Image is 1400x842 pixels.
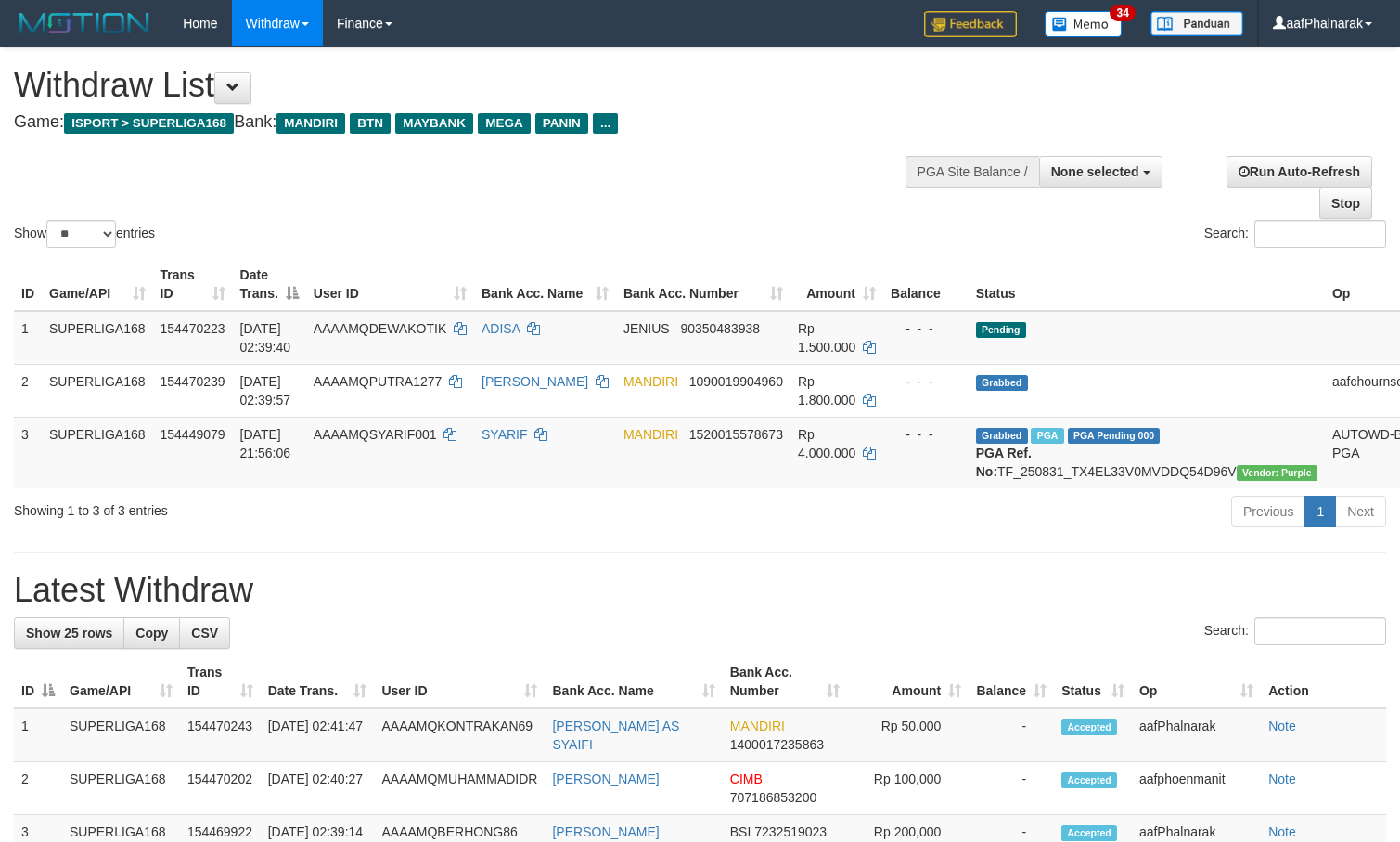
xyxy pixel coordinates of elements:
[1061,772,1117,788] span: Accepted
[306,258,474,311] th: User ID: activate to sort column ascending
[535,113,588,134] span: PANIN
[395,113,473,134] span: MAYBANK
[1237,465,1317,481] span: Vendor URL: https://trx4.1velocity.biz
[623,427,678,442] span: MANDIRI
[14,364,42,417] td: 2
[14,655,62,708] th: ID: activate to sort column descending
[374,762,545,815] td: AAAAMQMUHAMMADIDR
[1268,824,1296,839] a: Note
[1045,11,1123,37] img: Button%20Memo.svg
[730,719,785,733] span: MANDIRI
[240,321,291,355] span: [DATE] 02:39:40
[847,655,969,708] th: Amount: activate to sort column ascending
[42,311,153,365] td: SUPERLIGA168
[847,762,969,815] td: Rp 100,000
[1031,428,1063,444] span: Marked by aafchoeunmanni
[14,762,62,815] td: 2
[14,67,915,104] h1: Withdraw List
[976,322,1026,338] span: Pending
[64,113,234,134] span: ISPORT > SUPERLIGA168
[623,321,670,336] span: JENIUS
[616,258,790,311] th: Bank Acc. Number: activate to sort column ascending
[689,374,783,389] span: Copy 1090019904960 to clipboard
[62,762,180,815] td: SUPERLIGA168
[14,572,1386,609] h1: Latest Withdraw
[482,321,520,336] a: ADISA
[14,617,124,649] a: Show 25 rows
[1268,719,1296,733] a: Note
[924,11,1017,37] img: Feedback.jpg
[1231,496,1305,527] a: Previous
[883,258,969,311] th: Balance
[14,417,42,488] td: 3
[680,321,760,336] span: Copy 90350483938 to clipboard
[240,374,291,408] span: [DATE] 02:39:57
[191,626,218,641] span: CSV
[62,655,180,708] th: Game/API: activate to sort column ascending
[14,258,42,311] th: ID
[976,428,1028,444] span: Grabbed
[350,113,391,134] span: BTN
[969,762,1054,815] td: -
[1204,220,1386,248] label: Search:
[1335,496,1386,527] a: Next
[790,258,883,311] th: Amount: activate to sort column ascending
[969,655,1054,708] th: Balance: activate to sort column ascending
[1110,5,1135,21] span: 34
[14,494,570,520] div: Showing 1 to 3 of 3 entries
[552,771,659,786] a: [PERSON_NAME]
[689,427,783,442] span: Copy 1520015578673 to clipboard
[14,220,155,248] label: Show entries
[1132,708,1261,762] td: aafPhalnarak
[26,626,112,641] span: Show 25 rows
[14,113,915,132] h4: Game: Bank:
[730,771,763,786] span: CIMB
[261,708,375,762] td: [DATE] 02:41:47
[552,824,659,839] a: [PERSON_NAME]
[723,655,847,708] th: Bank Acc. Number: activate to sort column ascending
[1061,825,1117,841] span: Accepted
[798,321,855,355] span: Rp 1.500.000
[314,427,437,442] span: AAAAMQSYARIF001
[545,655,722,708] th: Bank Acc. Name: activate to sort column ascending
[1254,617,1386,645] input: Search:
[161,427,225,442] span: 154449079
[276,113,345,134] span: MANDIRI
[1051,164,1139,179] span: None selected
[1132,762,1261,815] td: aafphoenmanit
[1054,655,1132,708] th: Status: activate to sort column ascending
[1061,719,1117,735] span: Accepted
[730,790,816,805] span: Copy 707186853200 to clipboard
[180,708,261,762] td: 154470243
[969,258,1325,311] th: Status
[482,374,588,389] a: [PERSON_NAME]
[552,719,679,752] a: [PERSON_NAME] AS SYAIFI
[1204,617,1386,645] label: Search:
[374,708,545,762] td: AAAAMQKONTRAKAN69
[969,417,1325,488] td: TF_250831_TX4EL33V0MVDDQ54D96V
[135,626,168,641] span: Copy
[46,220,116,248] select: Showentries
[478,113,531,134] span: MEGA
[891,372,961,391] div: - - -
[161,374,225,389] span: 154470239
[482,427,528,442] a: SYARIF
[179,617,230,649] a: CSV
[261,655,375,708] th: Date Trans.: activate to sort column ascending
[153,258,233,311] th: Trans ID: activate to sort column ascending
[1150,11,1243,36] img: panduan.png
[798,374,855,408] span: Rp 1.800.000
[180,655,261,708] th: Trans ID: activate to sort column ascending
[180,762,261,815] td: 154470202
[161,321,225,336] span: 154470223
[42,258,153,311] th: Game/API: activate to sort column ascending
[14,708,62,762] td: 1
[261,762,375,815] td: [DATE] 02:40:27
[233,258,306,311] th: Date Trans.: activate to sort column descending
[891,425,961,444] div: - - -
[969,708,1054,762] td: -
[1254,220,1386,248] input: Search:
[1227,156,1372,188] a: Run Auto-Refresh
[730,824,751,839] span: BSI
[623,374,678,389] span: MANDIRI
